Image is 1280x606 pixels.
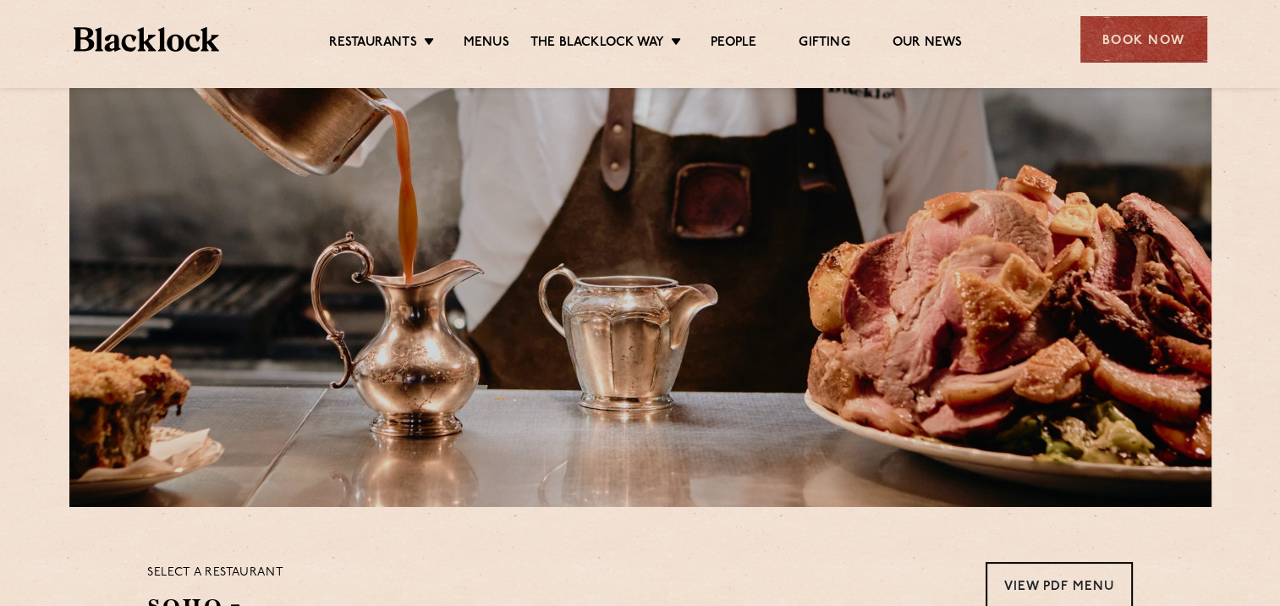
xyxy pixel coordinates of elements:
p: Select a restaurant [147,562,283,584]
img: BL_Textured_Logo-footer-cropped.svg [74,27,220,52]
div: Book Now [1080,16,1207,63]
a: Menus [464,35,509,53]
a: Our News [893,35,963,53]
a: People [711,35,756,53]
a: The Blacklock Way [530,35,664,53]
a: Gifting [799,35,849,53]
a: Restaurants [329,35,417,53]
